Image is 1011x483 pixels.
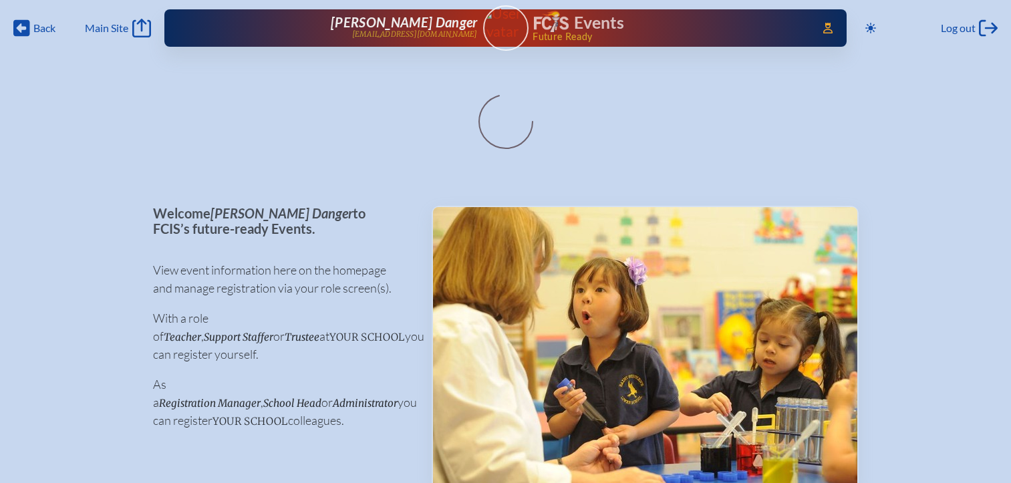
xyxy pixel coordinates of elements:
img: User Avatar [477,5,534,40]
p: As a , or you can register colleagues. [153,375,410,430]
span: Back [33,21,55,35]
span: Support Staffer [204,331,273,343]
a: Main Site [85,19,150,37]
span: Registration Manager [159,397,261,410]
a: User Avatar [483,5,529,51]
span: Main Site [85,21,128,35]
p: With a role of , or at you can register yourself. [153,309,410,363]
span: School Head [263,397,321,410]
p: View event information here on the homepage and manage registration via your role screen(s). [153,261,410,297]
span: [PERSON_NAME] Danger [331,14,477,30]
span: Future Ready [533,32,804,41]
p: Welcome to FCIS’s future-ready Events. [153,206,410,236]
span: Administrator [333,397,398,410]
a: [PERSON_NAME] Danger[EMAIL_ADDRESS][DOMAIN_NAME] [207,15,478,41]
span: Log out [941,21,976,35]
span: [PERSON_NAME] Danger [210,205,353,221]
div: FCIS Events — Future ready [534,11,805,41]
span: your school [329,331,405,343]
span: Teacher [164,331,201,343]
span: Trustee [285,331,319,343]
p: [EMAIL_ADDRESS][DOMAIN_NAME] [352,30,478,39]
span: your school [212,415,288,428]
